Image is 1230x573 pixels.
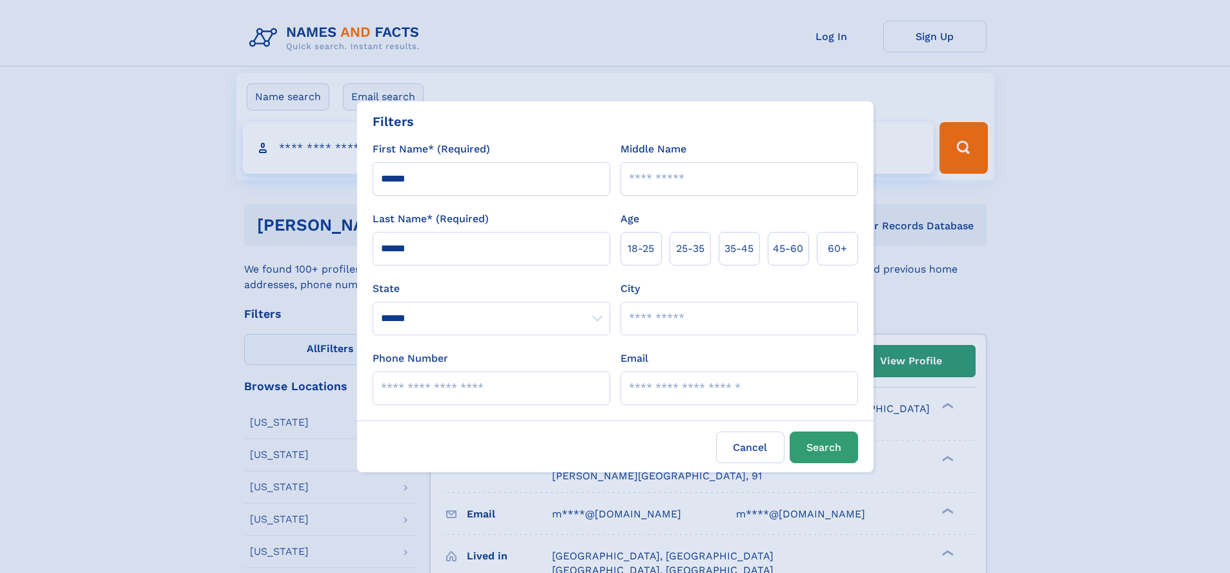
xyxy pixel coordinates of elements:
[628,241,654,256] span: 18‑25
[716,432,784,463] label: Cancel
[724,241,753,256] span: 35‑45
[373,211,489,227] label: Last Name* (Required)
[373,281,610,297] label: State
[676,241,704,256] span: 25‑35
[373,351,448,366] label: Phone Number
[828,241,847,256] span: 60+
[790,432,858,463] button: Search
[620,141,686,157] label: Middle Name
[773,241,803,256] span: 45‑60
[373,112,414,131] div: Filters
[620,351,648,366] label: Email
[620,281,640,297] label: City
[373,141,490,157] label: First Name* (Required)
[620,211,639,227] label: Age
